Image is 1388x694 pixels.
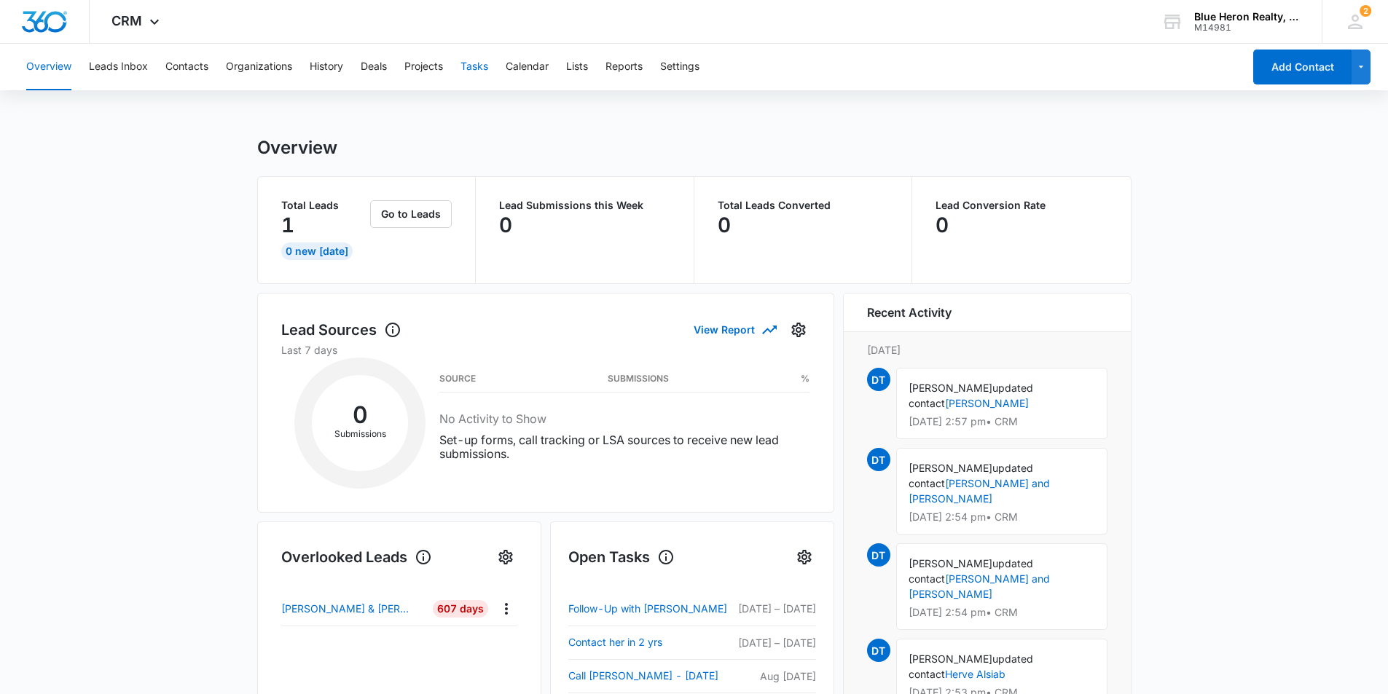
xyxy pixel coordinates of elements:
button: Organizations [226,44,292,90]
p: 0 [936,213,949,237]
a: [PERSON_NAME] [945,397,1029,409]
p: Lead Conversion Rate [936,200,1107,210]
button: Leads Inbox [89,44,148,90]
a: Contact her in 2 yrs [568,634,738,651]
button: Settings [494,545,517,569]
span: [PERSON_NAME] [909,652,992,665]
p: [DATE] [867,342,1107,358]
span: [PERSON_NAME] [909,382,992,394]
button: Settings [660,44,699,90]
p: 0 [499,213,512,237]
button: Contacts [165,44,208,90]
button: Settings [793,545,816,569]
a: Herve Alsiab [945,668,1005,680]
span: DT [867,448,890,471]
h1: Overlooked Leads [281,546,432,568]
div: account name [1194,11,1301,23]
button: Settings [787,318,810,342]
p: Submissions [312,427,408,441]
span: 2 [1360,5,1371,17]
a: Call [PERSON_NAME] - [DATE] [568,667,738,685]
span: [PERSON_NAME] [909,557,992,569]
p: [DATE] 2:57 pm • CRM [909,417,1095,427]
p: Lead Submissions this Week [499,200,670,210]
h1: Open Tasks [568,546,675,568]
span: CRM [111,13,142,28]
div: 0 New [DATE] [281,242,353,260]
div: account id [1194,23,1301,33]
p: Total Leads Converted [718,200,889,210]
p: Aug [DATE] [738,669,816,684]
p: Total Leads [281,200,368,210]
button: Actions [495,597,517,620]
a: Go to Leads [370,208,452,220]
h3: No Activity to Show [439,410,809,427]
button: Overview [26,44,71,90]
a: [PERSON_NAME] and [PERSON_NAME] [909,477,1050,505]
span: DT [867,368,890,391]
button: Deals [361,44,387,90]
h3: Source [439,375,476,382]
p: [DATE] – [DATE] [738,635,816,650]
h6: Recent Activity [867,304,952,321]
p: 1 [281,213,294,237]
span: DT [867,639,890,662]
p: [PERSON_NAME] & [PERSON_NAME] [281,601,412,616]
button: History [310,44,343,90]
button: Calendar [506,44,549,90]
p: [DATE] 2:54 pm • CRM [909,607,1095,618]
a: [PERSON_NAME] & [PERSON_NAME] [281,601,429,616]
button: Go to Leads [370,200,452,228]
button: Add Contact [1253,50,1352,84]
span: [PERSON_NAME] [909,462,992,474]
button: Projects [404,44,443,90]
h1: Overview [257,137,337,159]
div: notifications count [1360,5,1371,17]
p: Last 7 days [281,342,810,358]
h1: Lead Sources [281,319,401,341]
span: DT [867,543,890,567]
button: View Report [694,317,775,342]
a: Follow-Up with [PERSON_NAME] [568,600,738,618]
div: 607 Days [433,600,488,618]
h3: Submissions [608,375,669,382]
h2: 0 [312,406,408,425]
p: [DATE] 2:54 pm • CRM [909,512,1095,522]
button: Lists [566,44,588,90]
button: Tasks [460,44,488,90]
p: [DATE] – [DATE] [738,601,816,616]
h3: % [801,375,809,382]
p: 0 [718,213,731,237]
a: [PERSON_NAME] and [PERSON_NAME] [909,572,1050,600]
button: Reports [605,44,643,90]
p: Set-up forms, call tracking or LSA sources to receive new lead submissions. [439,433,809,461]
